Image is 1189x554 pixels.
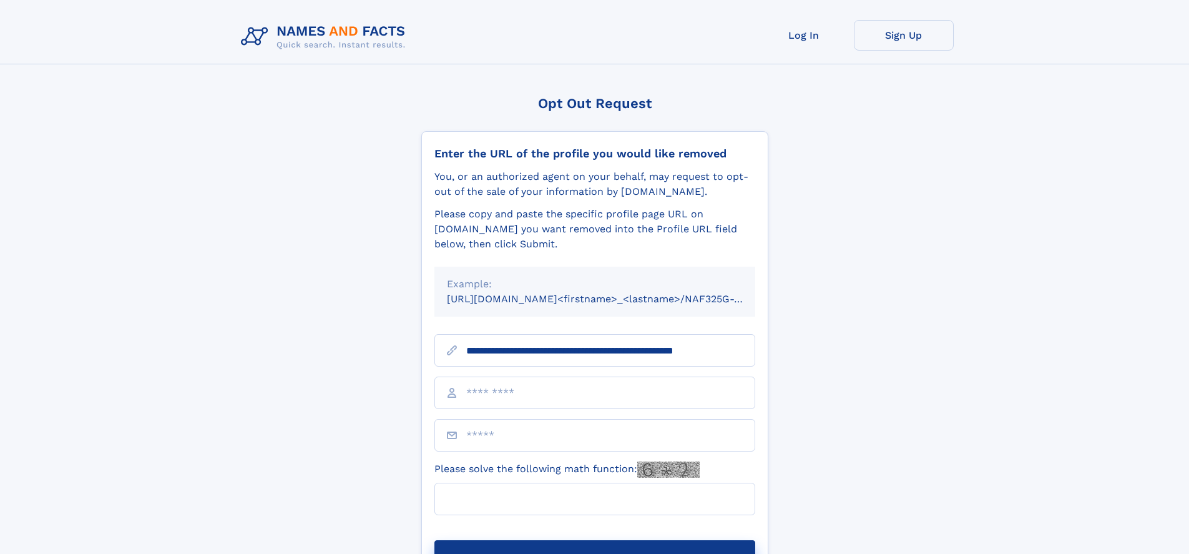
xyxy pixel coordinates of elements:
small: [URL][DOMAIN_NAME]<firstname>_<lastname>/NAF325G-xxxxxxxx [447,293,779,305]
img: Logo Names and Facts [236,20,416,54]
div: Please copy and paste the specific profile page URL on [DOMAIN_NAME] you want removed into the Pr... [434,207,755,252]
div: You, or an authorized agent on your behalf, may request to opt-out of the sale of your informatio... [434,169,755,199]
label: Please solve the following math function: [434,462,700,478]
a: Log In [754,20,854,51]
div: Enter the URL of the profile you would like removed [434,147,755,161]
div: Opt Out Request [421,96,768,111]
a: Sign Up [854,20,954,51]
div: Example: [447,277,743,292]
